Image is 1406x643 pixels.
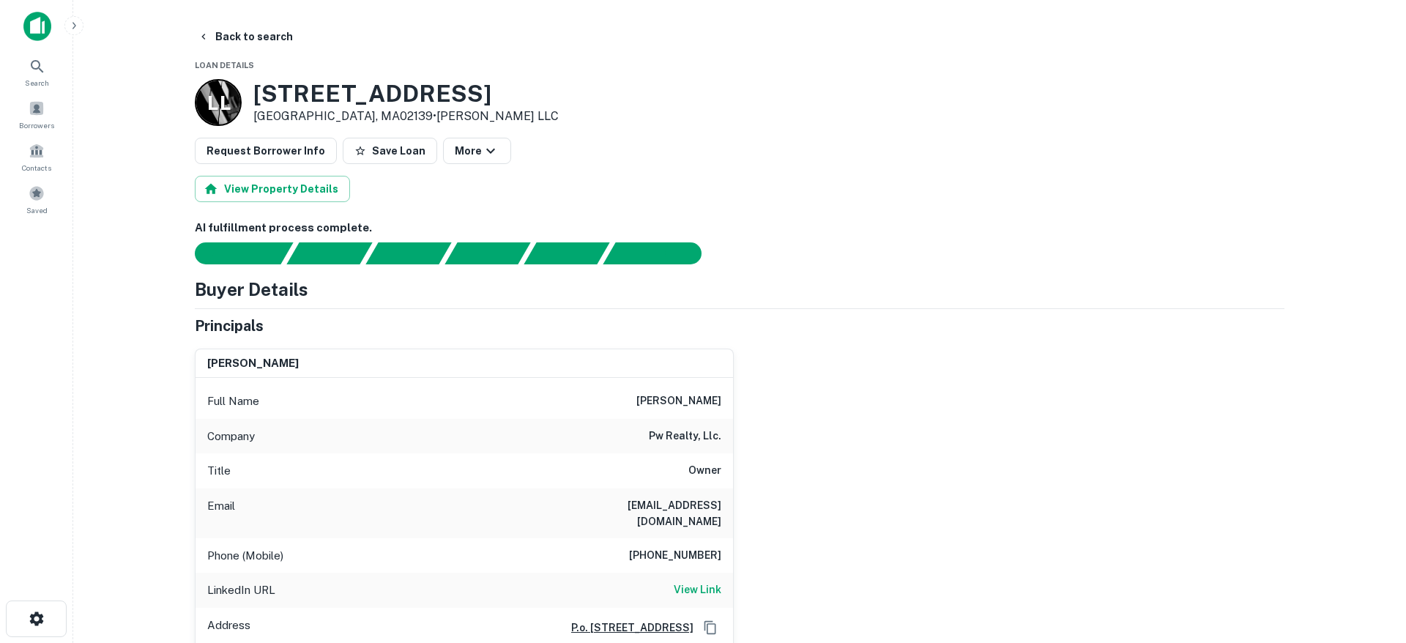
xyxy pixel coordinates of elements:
button: Request Borrower Info [195,138,337,164]
h3: [STREET_ADDRESS] [253,80,559,108]
a: [PERSON_NAME] LLC [436,109,559,123]
p: L L [207,89,229,117]
h6: pw realty, llc. [649,428,721,445]
p: Address [207,617,250,639]
p: Company [207,428,255,445]
span: Loan Details [195,61,254,70]
button: View Property Details [195,176,350,202]
h5: Principals [195,315,264,337]
div: Principals found, AI now looking for contact information... [445,242,530,264]
a: View Link [674,581,721,599]
h6: AI fulfillment process complete. [195,220,1284,237]
p: LinkedIn URL [207,581,275,599]
a: Borrowers [4,94,69,134]
h6: View Link [674,581,721,598]
h6: [PERSON_NAME] [636,393,721,410]
p: [GEOGRAPHIC_DATA], MA02139 • [253,108,559,125]
div: Sending borrower request to AI... [177,242,287,264]
p: Title [207,462,231,480]
span: Saved [26,204,48,216]
span: Borrowers [19,119,54,131]
h6: [PERSON_NAME] [207,355,299,372]
button: Copy Address [699,617,721,639]
h6: [PHONE_NUMBER] [629,547,721,565]
span: Contacts [22,162,51,174]
div: Your request is received and processing... [286,242,372,264]
iframe: Chat Widget [1333,526,1406,596]
button: Back to search [192,23,299,50]
a: Search [4,52,69,92]
a: P.o. [STREET_ADDRESS] [559,620,693,636]
h6: [EMAIL_ADDRESS][DOMAIN_NAME] [546,497,721,529]
img: capitalize-icon.png [23,12,51,41]
p: Full Name [207,393,259,410]
p: Phone (Mobile) [207,547,283,565]
p: Email [207,497,235,529]
span: Search [25,77,49,89]
div: Documents found, AI parsing details... [365,242,451,264]
a: Saved [4,179,69,219]
h4: Buyer Details [195,276,308,302]
a: Contacts [4,137,69,176]
button: More [443,138,511,164]
h6: Owner [688,462,721,480]
button: Save Loan [343,138,437,164]
div: Principals found, still searching for contact information. This may take time... [524,242,609,264]
div: AI fulfillment process complete. [603,242,719,264]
